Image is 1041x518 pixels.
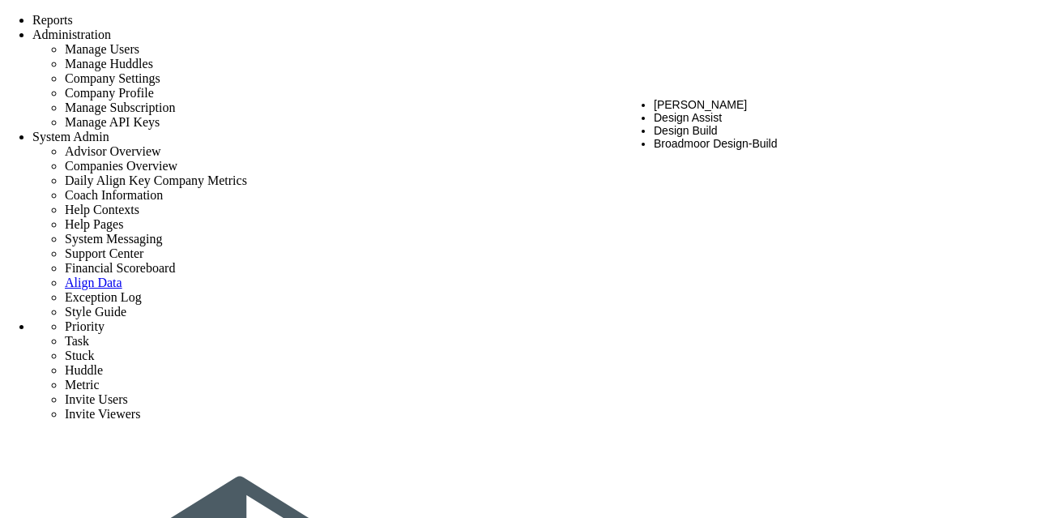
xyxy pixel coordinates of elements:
[65,363,103,377] span: Huddle
[65,71,160,85] span: Company Settings
[654,98,1001,111] li: [PERSON_NAME]
[65,101,175,114] span: Manage Subscription
[65,42,139,56] span: Manage Users
[32,13,73,27] span: Reports
[65,378,100,392] span: Metric
[65,232,162,246] span: System Messaging
[654,137,1001,150] li: Broadmoor Design-Build
[65,144,161,158] span: Advisor Overview
[65,407,140,421] span: Invite Viewers
[65,246,143,260] span: Support Center
[654,124,1001,137] li: Design Build
[32,28,111,41] span: Administration
[65,203,139,216] span: Help Contexts
[32,130,109,143] span: System Admin
[65,261,175,275] span: Financial Scoreboard
[65,57,153,71] span: Manage Huddles
[65,188,163,202] span: Coach Information
[65,392,128,406] span: Invite Users
[65,349,94,362] span: Stuck
[65,334,89,348] span: Task
[65,217,123,231] span: Help Pages
[65,86,154,100] span: Company Profile
[65,319,105,333] span: Priority
[65,290,142,304] span: Exception Log
[65,276,122,289] a: Align Data
[65,305,126,319] span: Style Guide
[65,115,160,129] span: Manage API Keys
[654,111,1001,124] li: Design Assist
[65,159,177,173] span: Companies Overview
[65,173,247,187] span: Daily Align Key Company Metrics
